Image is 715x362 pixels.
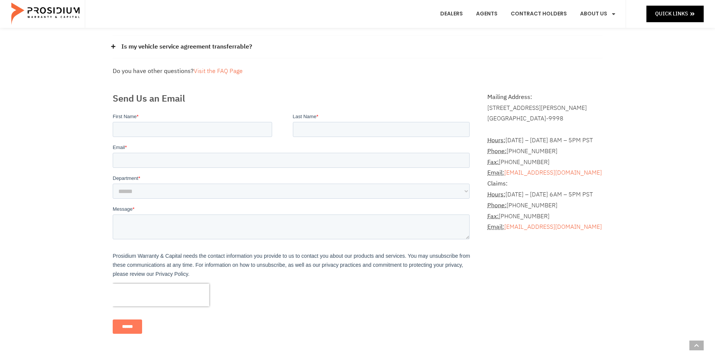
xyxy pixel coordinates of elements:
strong: Hours: [487,136,505,145]
div: [GEOGRAPHIC_DATA]-9998 [487,113,602,124]
div: Is my vehicle service agreement transferrable? [113,36,603,58]
h2: Send Us an Email [113,92,473,105]
span: Quick Links [655,9,688,18]
b: Claims: [487,179,508,188]
p: [DATE] – [DATE] 6AM – 5PM PST [PHONE_NUMBER] [PHONE_NUMBER] [487,178,602,233]
b: Mailing Address: [487,93,532,102]
abbr: Email Address [487,222,504,231]
abbr: Phone Number [487,201,507,210]
abbr: Phone Number [487,147,507,156]
a: Quick Links [646,6,704,22]
iframe: Form 0 [113,113,473,347]
strong: Fax: [487,158,499,167]
div: Do you have other questions? [113,66,603,77]
strong: Phone: [487,201,507,210]
div: [STREET_ADDRESS][PERSON_NAME] [487,103,602,114]
address: [DATE] – [DATE] 8AM – 5PM PST [PHONE_NUMBER] [PHONE_NUMBER] [487,124,602,233]
strong: Phone: [487,147,507,156]
a: [EMAIL_ADDRESS][DOMAIN_NAME] [504,222,602,231]
abbr: Hours [487,136,505,145]
a: [EMAIL_ADDRESS][DOMAIN_NAME] [504,168,602,177]
a: Is my vehicle service agreement transferrable? [121,41,252,52]
strong: Email: [487,168,504,177]
strong: Fax: [487,212,499,221]
abbr: Fax [487,212,499,221]
abbr: Fax [487,158,499,167]
a: Visit the FAQ Page [194,67,243,76]
abbr: Hours [487,190,505,199]
strong: Hours: [487,190,505,199]
strong: Email: [487,222,504,231]
abbr: Email Address [487,168,504,177]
